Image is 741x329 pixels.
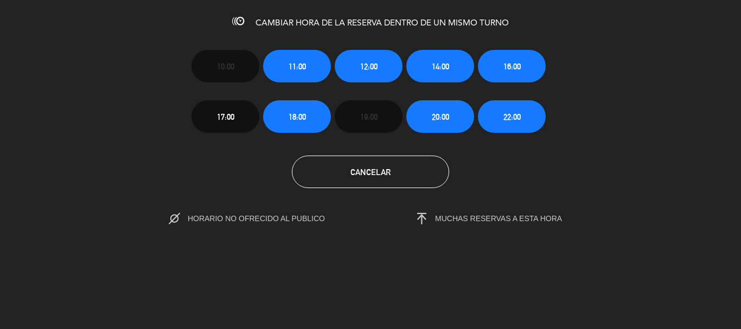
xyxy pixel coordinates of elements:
span: MUCHAS RESERVAS A ESTA HORA [435,214,562,223]
span: 16:00 [503,60,521,73]
button: 22:00 [478,100,546,133]
button: Cancelar [292,156,449,188]
span: CAMBIAR HORA DE LA RESERVA DENTRO DE UN MISMO TURNO [255,19,509,28]
span: HORARIO NO OFRECIDO AL PUBLICO [188,214,348,223]
button: 19:00 [335,100,403,133]
button: 14:00 [406,50,474,82]
button: 16:00 [478,50,546,82]
button: 20:00 [406,100,474,133]
span: 22:00 [503,111,521,123]
span: 14:00 [432,60,449,73]
button: 11:00 [263,50,331,82]
button: 17:00 [191,100,259,133]
span: 20:00 [432,111,449,123]
span: 11:00 [289,60,306,73]
span: Cancelar [350,167,391,177]
button: 10:00 [191,50,259,82]
button: 18:00 [263,100,331,133]
span: 17:00 [217,111,234,123]
button: 12:00 [335,50,403,82]
span: 12:00 [360,60,378,73]
span: 19:00 [360,111,378,123]
span: 18:00 [289,111,306,123]
span: 10:00 [217,60,234,73]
